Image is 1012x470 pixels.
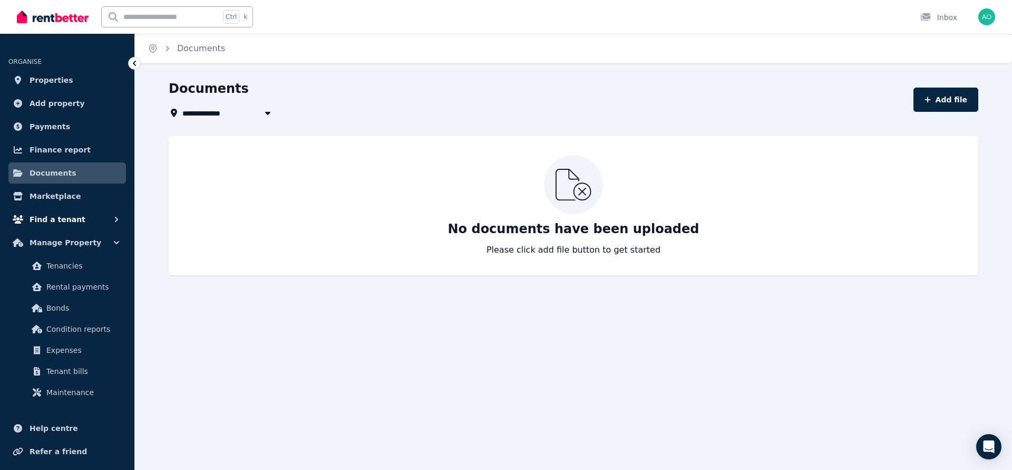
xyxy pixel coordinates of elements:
div: Open Intercom Messenger [976,434,1001,459]
a: Help centre [8,418,126,439]
a: Documents [8,162,126,184]
span: Tenant bills [46,365,118,378]
a: Finance report [8,139,126,160]
span: Condition reports [46,323,118,335]
span: Payments [30,120,70,133]
span: ORGANISE [8,58,42,65]
a: Bonds [13,298,122,319]
a: Condition reports [13,319,122,340]
h1: Documents [169,80,249,97]
span: Expenses [46,344,118,357]
a: Marketplace [8,186,126,207]
span: Add property [30,97,85,110]
button: Add file [913,88,978,112]
span: Ctrl [223,10,239,24]
span: Properties [30,74,73,87]
img: RentBetter [17,9,89,25]
a: Maintenance [13,382,122,403]
span: Manage Property [30,236,101,249]
a: Add property [8,93,126,114]
div: Inbox [920,12,957,23]
span: Marketplace [30,190,81,203]
span: Tenancies [46,260,118,272]
a: Tenancies [13,255,122,276]
img: andy osinski [978,8,995,25]
nav: Breadcrumb [135,34,238,63]
a: Documents [177,43,225,53]
a: Rental payments [13,276,122,298]
a: Properties [8,70,126,91]
span: Help centre [30,422,78,435]
button: Find a tenant [8,209,126,230]
a: Payments [8,116,126,137]
p: No documents have been uploaded [448,220,699,237]
a: Refer a friend [8,441,126,462]
span: Rental payments [46,281,118,293]
span: Refer a friend [30,445,87,458]
span: k [244,13,247,21]
p: Please click add file button to get started [486,244,660,256]
span: Find a tenant [30,213,85,226]
span: Maintenance [46,386,118,399]
span: Finance report [30,143,91,156]
a: Tenant bills [13,361,122,382]
span: Bonds [46,302,118,314]
a: Expenses [13,340,122,361]
button: Manage Property [8,232,126,253]
span: Documents [30,167,76,179]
